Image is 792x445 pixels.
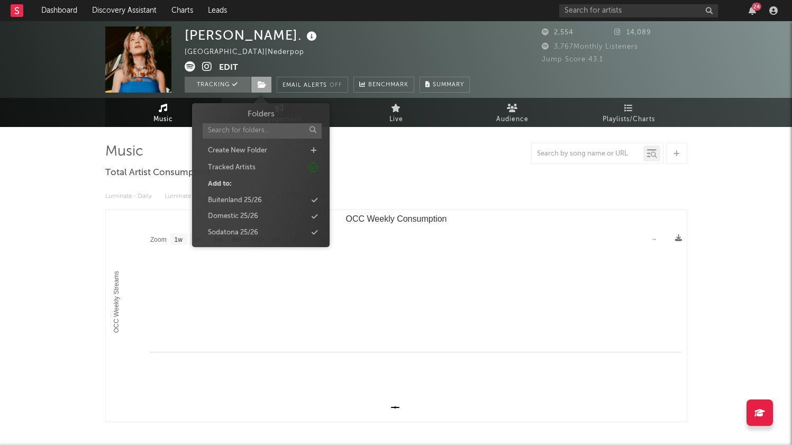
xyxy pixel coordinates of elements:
text: 1w [174,236,183,243]
span: Playlists/Charts [603,113,655,126]
a: Live [338,98,454,127]
div: Tracked Artists [208,162,256,173]
div: Add to: [208,179,232,189]
input: Search for artists [559,4,718,17]
a: Benchmark [353,77,414,93]
div: [GEOGRAPHIC_DATA] | Nederpop [185,46,316,59]
button: Email AlertsOff [277,77,348,93]
em: Off [330,83,342,88]
a: Music [105,98,222,127]
div: Buitenland 25/26 [208,195,262,206]
span: Jump Score: 43.1 [542,56,603,63]
div: Domestic 25/26 [208,211,258,222]
span: 3,767 Monthly Listeners [542,43,638,50]
input: Search for folders... [203,123,322,139]
a: Playlists/Charts [571,98,687,127]
span: 2,554 [542,29,573,36]
span: Audience [496,113,529,126]
text: Zoom [150,236,167,243]
span: 14,089 [614,29,651,36]
span: Summary [433,82,464,88]
button: 24 [749,6,756,15]
button: Tracking [185,77,251,93]
div: 24 [752,3,761,11]
button: Edit [219,61,238,75]
text: → [651,235,657,243]
svg: OCC Weekly Consumption [106,210,687,422]
input: Search by song name or URL [532,150,643,158]
span: Live [389,113,403,126]
h3: Folders [248,108,275,121]
span: Benchmark [368,79,408,92]
span: Music [153,113,173,126]
div: Create New Folder [208,146,267,156]
div: Sodatona 25/26 [208,228,258,238]
text: OCC Weekly Streams [113,271,120,333]
span: Total Artist Consumption [105,167,210,179]
a: Engagement [222,98,338,127]
div: [PERSON_NAME]. [185,26,320,44]
text: OCC Weekly Consumption [345,214,447,223]
button: Summary [420,77,470,93]
a: Audience [454,98,571,127]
